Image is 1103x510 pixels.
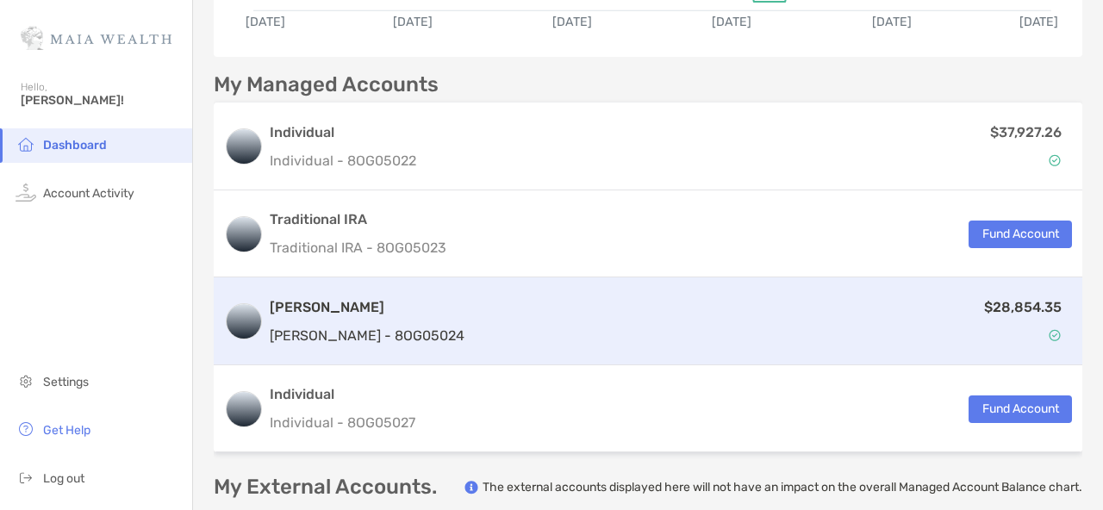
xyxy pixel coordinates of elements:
span: Get Help [43,423,90,438]
img: info [464,481,478,494]
img: Account Status icon [1049,154,1061,166]
p: $28,854.35 [984,296,1062,318]
img: Zoe Logo [21,7,171,69]
img: logo account [227,129,261,164]
p: Individual - 8OG05027 [270,412,415,433]
p: My External Accounts. [214,476,437,498]
h3: Traditional IRA [270,209,446,230]
img: get-help icon [16,419,36,439]
text: [DATE] [873,16,913,30]
p: My Managed Accounts [214,74,439,96]
img: logo account [227,217,261,252]
button: Fund Account [969,395,1072,423]
p: Traditional IRA - 8OG05023 [270,237,446,258]
img: logo account [227,304,261,339]
p: The external accounts displayed here will not have an impact on the overall Managed Account Balan... [483,479,1082,495]
img: Account Status icon [1049,329,1061,341]
span: Dashboard [43,138,107,152]
img: activity icon [16,182,36,202]
span: Account Activity [43,186,134,201]
span: Settings [43,375,89,389]
img: logout icon [16,467,36,488]
button: Fund Account [969,221,1072,248]
p: [PERSON_NAME] - 8OG05024 [270,325,464,346]
img: settings icon [16,370,36,391]
p: $37,927.26 [990,121,1062,143]
span: [PERSON_NAME]! [21,93,182,108]
h3: Individual [270,384,415,405]
text: [DATE] [553,16,593,30]
text: [DATE] [246,16,285,30]
h3: [PERSON_NAME] [270,297,464,318]
text: [DATE] [1020,16,1060,30]
span: Log out [43,471,84,486]
p: Individual - 8OG05022 [270,150,416,171]
text: [DATE] [393,16,433,30]
text: [DATE] [713,16,752,30]
img: logo account [227,392,261,426]
img: household icon [16,134,36,154]
h3: Individual [270,122,416,143]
